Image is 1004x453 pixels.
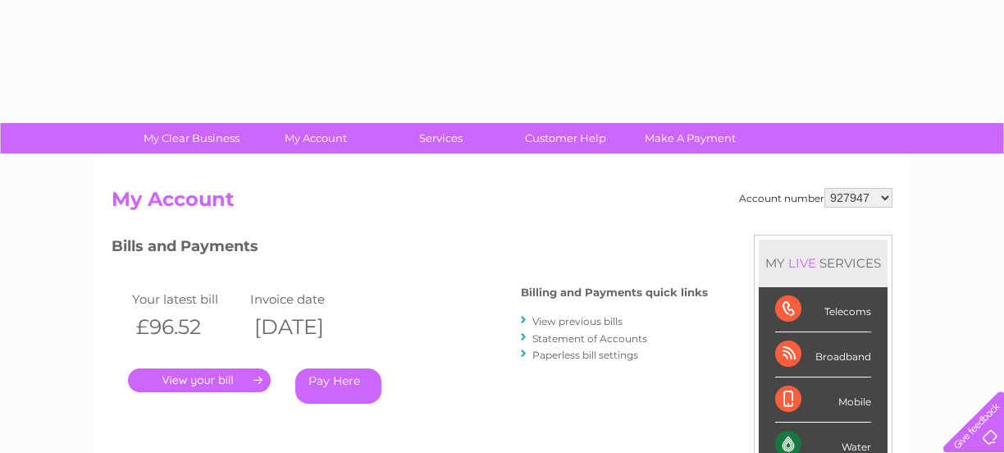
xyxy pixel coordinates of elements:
h2: My Account [112,188,892,219]
div: Broadband [775,332,871,377]
div: Mobile [775,377,871,423]
a: Make A Payment [623,123,758,153]
a: My Account [249,123,384,153]
td: Your latest bill [128,288,246,310]
a: . [128,368,271,392]
a: Statement of Accounts [532,332,647,345]
div: LIVE [785,255,819,271]
th: [DATE] [246,310,364,344]
a: Services [373,123,509,153]
div: Account number [739,188,892,208]
div: MY SERVICES [759,240,888,286]
div: Telecoms [775,287,871,332]
a: Customer Help [498,123,633,153]
h4: Billing and Payments quick links [521,286,708,299]
a: My Clear Business [124,123,259,153]
a: Pay Here [295,368,381,404]
a: Paperless bill settings [532,349,638,361]
td: Invoice date [246,288,364,310]
th: £96.52 [128,310,246,344]
a: View previous bills [532,315,623,327]
h3: Bills and Payments [112,235,708,263]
